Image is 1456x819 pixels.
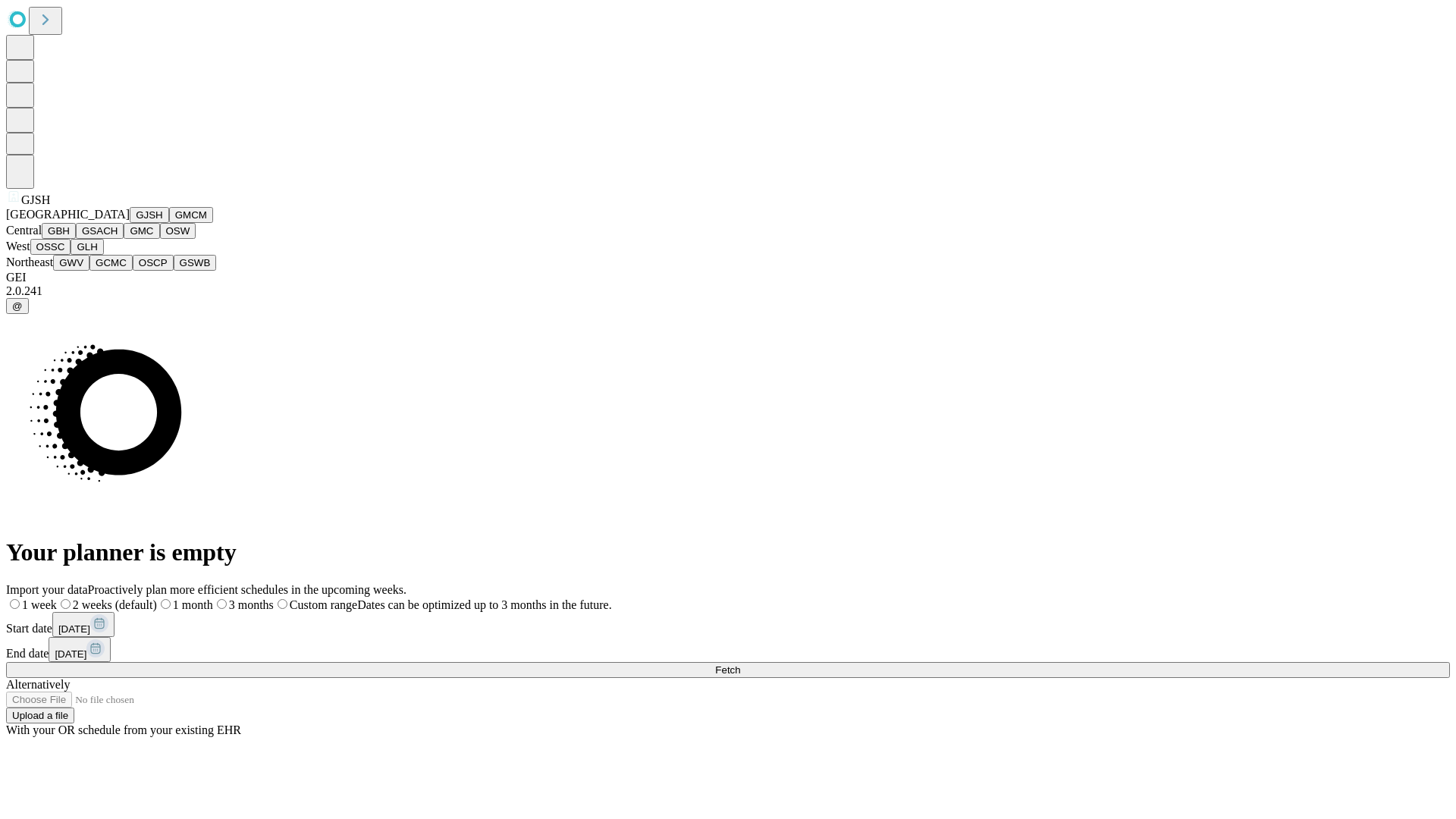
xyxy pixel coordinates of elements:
input: 1 week [10,599,20,609]
span: [DATE] [58,623,90,635]
button: OSSC [30,239,71,255]
button: OSCP [133,255,174,271]
span: GJSH [21,193,50,206]
button: GMCM [169,207,213,223]
button: GSWB [174,255,217,271]
span: Custom range [290,598,357,611]
button: GJSH [130,207,169,223]
span: [DATE] [55,648,86,660]
span: Import your data [6,583,88,596]
input: 3 months [217,599,227,609]
span: West [6,240,30,253]
span: 3 months [229,598,274,611]
input: 2 weeks (default) [61,599,71,609]
span: Proactively plan more efficient schedules in the upcoming weeks. [88,583,406,596]
button: Upload a file [6,708,74,723]
button: OSW [160,223,196,239]
span: Northeast [6,256,53,268]
span: Fetch [715,664,740,676]
span: With your OR schedule from your existing EHR [6,723,241,736]
span: 1 month [173,598,213,611]
button: GWV [53,255,89,271]
button: Fetch [6,662,1450,678]
span: [GEOGRAPHIC_DATA] [6,208,130,221]
div: 2.0.241 [6,284,1450,298]
button: GLH [71,239,103,255]
button: GMC [124,223,159,239]
span: Central [6,224,42,237]
button: @ [6,298,29,314]
button: GBH [42,223,76,239]
div: End date [6,637,1450,662]
input: 1 month [161,599,171,609]
input: Custom rangeDates can be optimized up to 3 months in the future. [278,599,287,609]
button: GCMC [89,255,133,271]
button: [DATE] [52,612,115,637]
span: Alternatively [6,678,70,691]
h1: Your planner is empty [6,538,1450,566]
button: [DATE] [49,637,111,662]
div: Start date [6,612,1450,637]
span: @ [12,300,23,312]
div: GEI [6,271,1450,284]
button: GSACH [76,223,124,239]
span: 1 week [22,598,57,611]
span: Dates can be optimized up to 3 months in the future. [357,598,611,611]
span: 2 weeks (default) [73,598,157,611]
